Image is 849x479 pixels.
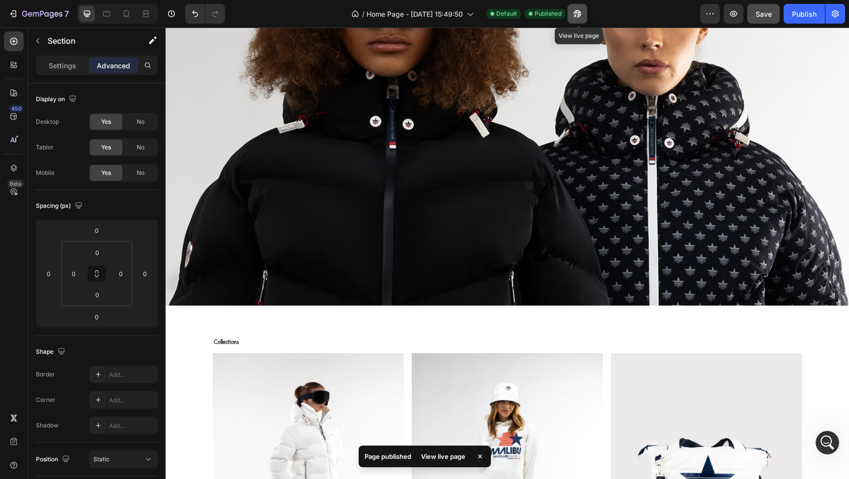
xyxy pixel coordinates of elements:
iframe: Design area [166,28,849,479]
div: Corner [36,395,56,404]
div: Desktop [36,117,59,126]
button: go back [6,4,25,23]
div: Thank you for contactingGemPages Support! 👋Our support team will assist you shortly.Meanwhile, fe... [8,184,161,278]
input: 0px [66,266,81,281]
div: Operator says… [8,184,189,285]
span: Static [93,455,110,463]
button: Gif picker [47,322,55,330]
div: Thank you for contacting ! 👋 [16,190,153,209]
div: Mobile [36,169,55,177]
div: Shape [36,345,67,359]
input: 0px [113,266,128,281]
button: Save [747,4,780,24]
div: Publish [792,9,817,19]
span: Yes [101,117,111,126]
span: No [137,143,144,152]
div: I had asked for help but have not received an answer to my question. The ticket number is - 21547... [35,126,189,176]
div: Tablet [36,143,53,152]
p: Section [48,35,128,47]
span: Home Page - [DATE] 15:49:50 [367,9,463,19]
div: Display on [36,93,79,106]
div: Handy tips: Sharing your issue screenshots and page links helps us troubleshoot your issue faster [30,80,178,108]
div: Th ticket has been closed but without any help. Please can you re-open this ticket [35,285,189,326]
input: 0px [87,245,107,260]
span: Save [756,10,772,18]
div: Add... [109,396,155,405]
div: user says… [8,285,189,334]
div: Add... [109,370,155,379]
span: / [362,9,365,19]
input: 0 [87,223,107,238]
p: Settings [49,60,76,71]
div: Undo/Redo [185,4,225,24]
div: View live page [415,450,471,463]
div: Close [172,4,190,22]
div: Shadow [36,421,58,430]
div: Spacing (px) [36,199,85,213]
div: Border [36,370,55,379]
textarea: Message… [8,301,188,318]
input: 0px [87,287,107,302]
span: Default [496,9,517,18]
button: Emoji picker [31,322,39,330]
div: Beta [7,180,24,188]
div: user says… [8,126,189,184]
img: Profile image for Mona [28,5,44,21]
span: Yes [101,143,111,152]
div: 450 [9,105,24,113]
button: Start recording [62,322,70,330]
button: Static [89,451,158,468]
h1: Mona [48,5,69,12]
span: No [137,169,144,177]
button: Upload attachment [15,322,23,330]
button: 7 [4,4,73,24]
button: Home [154,4,172,23]
div: Position [36,453,72,466]
input: 0 [41,266,56,281]
input: 0 [87,310,107,324]
p: Active 20h ago [48,12,95,22]
iframe: Intercom live chat [816,431,839,454]
div: I had asked for help but have not received an answer to my question. The ticket number is - 21547... [43,132,181,170]
a: Help Center [16,234,151,252]
button: Publish [784,4,825,24]
button: Send a message… [169,318,184,334]
p: 7 [64,8,69,20]
input: 0 [138,266,152,281]
p: Page published [365,451,411,461]
b: GemPages Support [16,190,142,208]
div: Th ticket has been closed but without any help. Please can you re-open this ticket [43,291,181,320]
span: No [137,117,144,126]
div: Our support team will assist you shortly. Meanwhile, feel free to explore our for helpful trouble... [16,214,153,272]
span: Published [535,9,562,18]
p: Advanced [97,60,130,71]
div: Add... [109,422,155,430]
span: Yes [101,169,111,177]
